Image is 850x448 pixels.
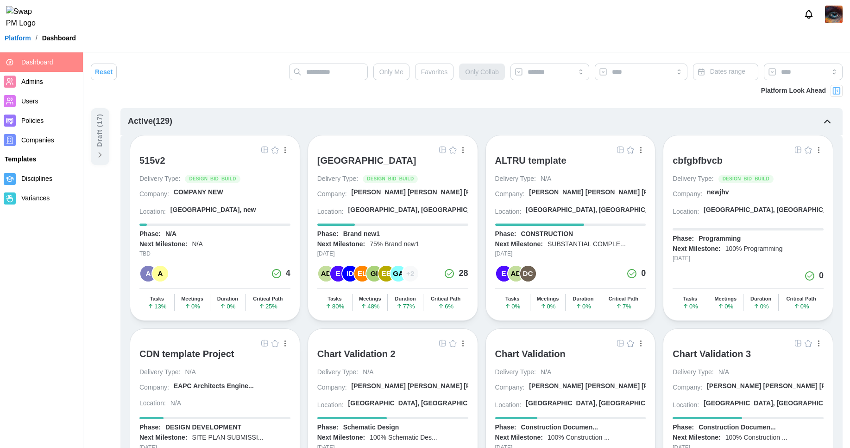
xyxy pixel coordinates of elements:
span: 0 % [575,303,591,309]
a: Chart Validation 2 [317,348,468,368]
div: N/A [541,174,551,184]
span: Users [21,97,38,105]
button: Empty Star [270,145,280,155]
div: Delivery Type: [139,174,180,184]
div: SUBSTANTIAL COMPLE... [548,240,626,249]
div: Duration [750,296,771,302]
div: Company: [495,190,525,199]
div: Construction Documen... [521,423,598,432]
div: Next Milestone: [673,244,720,254]
div: DC [520,266,536,282]
span: Admins [21,78,43,85]
div: 4 [286,267,290,280]
button: Notifications [801,6,817,22]
div: newjhv [707,188,729,197]
a: COMPANY NEW [174,188,290,200]
div: Chart Validation [495,348,566,359]
span: Dates range [710,68,745,75]
div: 100% Schematic Des... [370,433,437,442]
div: DESIGN DEVELOPMENT [165,423,241,432]
span: 6 % [438,303,453,309]
div: SITE PLAN SUBMISSI... [192,433,263,442]
div: Tasks [683,296,697,302]
div: [GEOGRAPHIC_DATA] [317,155,416,166]
div: Critical Path [253,296,283,302]
button: Empty Star [803,338,813,348]
div: Next Milestone: [317,240,365,249]
a: [GEOGRAPHIC_DATA] [317,155,468,174]
div: Company: [139,190,169,199]
a: [PERSON_NAME] [PERSON_NAME] [PERSON_NAME] A... [352,188,468,200]
span: 0 % [220,303,235,309]
img: Empty Star [449,339,457,347]
div: Dashboard [42,35,76,41]
img: Grid Icon [617,339,624,347]
div: [PERSON_NAME] [PERSON_NAME] [PERSON_NAME] A... [352,188,530,197]
div: Draft ( 17 ) [95,114,105,147]
div: COMPANY NEW [174,188,223,197]
div: [PERSON_NAME] [PERSON_NAME] [PERSON_NAME] A... [529,382,707,391]
button: Grid Icon [260,145,270,155]
button: Empty Star [448,145,458,155]
button: Grid Icon [793,145,803,155]
img: Grid Icon [439,339,447,347]
button: Grid Icon [438,338,448,348]
div: 100% Construction ... [548,433,610,442]
div: [GEOGRAPHIC_DATA], [GEOGRAPHIC_DATA] [348,399,491,408]
span: 0 % [753,303,769,309]
img: Project Look Ahead Button [832,86,841,96]
div: 100% Construction ... [725,433,787,442]
span: 0 % [184,303,200,309]
div: TBD [139,250,290,258]
div: Next Milestone: [495,433,543,442]
span: DESIGN_BID_BUILD [189,175,236,183]
div: Phase: [317,230,339,239]
a: [PERSON_NAME] [PERSON_NAME] [PERSON_NAME] A... [352,382,468,394]
div: EE [378,266,394,282]
div: Phase: [139,230,161,239]
div: 100% Programming [725,244,783,254]
img: Grid Icon [617,146,624,154]
div: Company: [317,190,347,199]
div: Delivery Type: [139,368,180,377]
div: AD [318,266,334,282]
button: Grid Icon [793,338,803,348]
button: Only Me [373,64,409,80]
img: Empty Star [805,146,812,154]
div: Duration [395,296,416,302]
div: Tasks [505,296,519,302]
div: Location: [495,401,522,410]
img: Empty Star [627,146,634,154]
div: Delivery Type: [317,368,358,377]
button: Reset [91,64,117,80]
a: Grid Icon [615,338,625,348]
span: 80 % [325,303,344,309]
span: 25 % [258,303,277,309]
a: CDN template Project [139,348,290,368]
div: 75% Brand new1 [370,240,419,249]
div: ID [342,266,358,282]
div: [DATE] [673,254,824,263]
div: N/A [185,368,195,377]
div: Location: [673,207,699,217]
span: DESIGN_BID_BUILD [367,175,414,183]
img: Empty Star [271,146,279,154]
img: Grid Icon [439,146,447,154]
a: Platform [5,35,31,41]
div: Programming [699,234,741,243]
div: CONSTRUCTION [521,230,573,239]
img: Grid Icon [794,146,802,154]
div: [DATE] [495,250,646,258]
div: Phase: [495,423,516,432]
div: Phase: [139,423,161,432]
div: E [496,266,512,282]
a: Chart Validation 3 [673,348,824,368]
span: Disciplines [21,175,52,182]
button: Grid Icon [615,145,625,155]
div: Company: [673,383,702,392]
span: Reset [95,64,113,80]
div: Location: [495,207,522,217]
a: Chart Validation [495,348,646,368]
